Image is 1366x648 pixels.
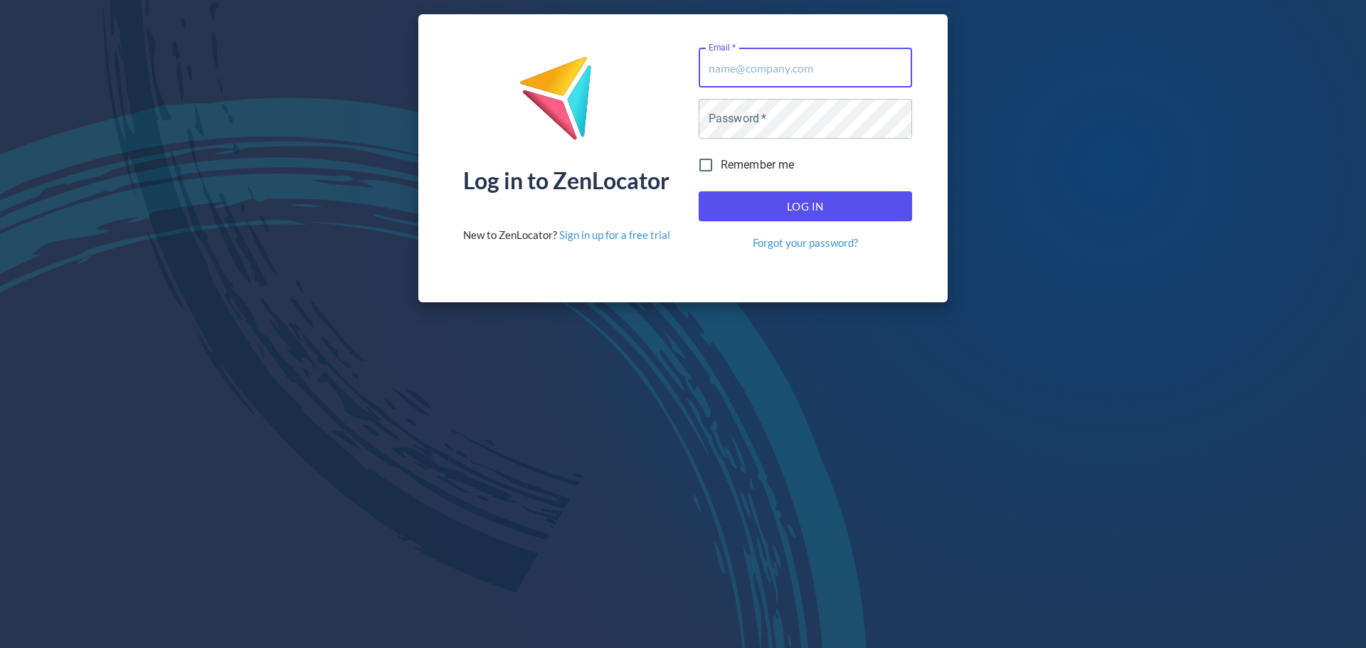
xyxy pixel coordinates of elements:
[463,228,670,243] div: New to ZenLocator?
[721,156,795,174] span: Remember me
[519,55,614,152] img: ZenLocator
[714,197,896,216] span: Log In
[463,169,669,192] div: Log in to ZenLocator
[699,48,912,87] input: name@company.com
[699,191,912,221] button: Log In
[753,235,858,250] a: Forgot your password?
[559,228,670,241] a: Sign in up for a free trial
